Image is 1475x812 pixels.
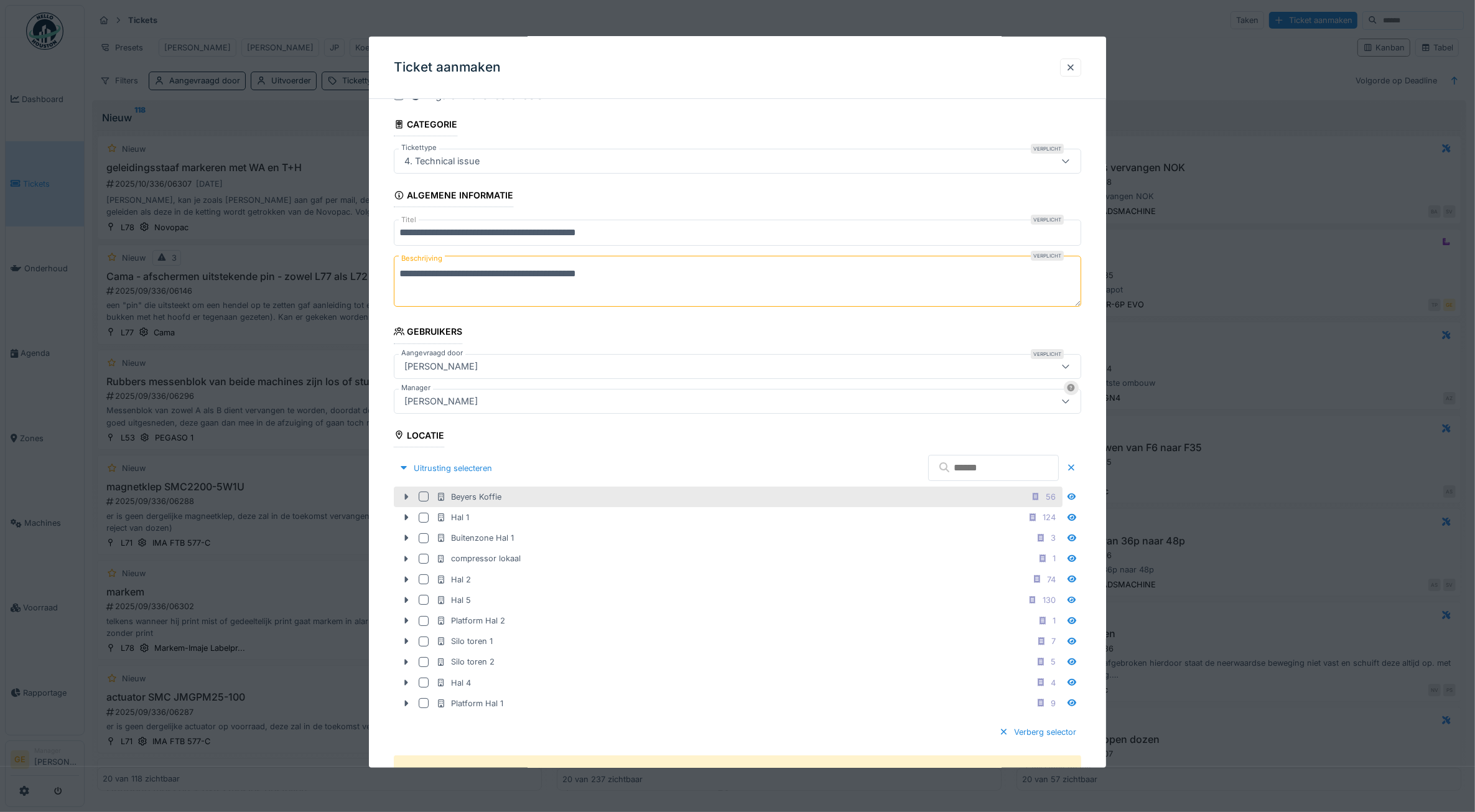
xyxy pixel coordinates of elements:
[1053,553,1056,564] div: 1
[399,215,419,225] label: Titel
[399,359,483,373] div: [PERSON_NAME]
[1043,594,1056,605] div: 130
[394,60,501,75] h3: Ticket aanmaken
[436,511,469,523] div: Hal 1
[409,88,548,103] div: Ik ga dit ticket behandelen
[436,635,493,647] div: Silo toren 1
[436,491,501,503] div: Beyers Koffie
[399,251,445,266] label: Beschrijving
[1031,348,1064,358] div: Verplicht
[394,115,458,136] div: Categorie
[436,573,471,585] div: Hal 2
[1031,215,1064,225] div: Verplicht
[436,656,495,668] div: Silo toren 2
[1046,491,1056,503] div: 56
[1053,615,1056,627] div: 1
[436,615,505,627] div: Platform Hal 2
[1047,573,1056,585] div: 74
[436,676,471,688] div: Hal 4
[399,382,433,393] label: Manager
[1051,676,1056,688] div: 4
[394,322,463,343] div: Gebruikers
[1031,251,1064,261] div: Verplicht
[436,553,521,564] div: compressor lokaal
[436,532,514,544] div: Buitenzone Hal 1
[399,394,483,408] div: [PERSON_NAME]
[1051,532,1056,544] div: 3
[436,594,471,605] div: Hal 5
[399,347,465,358] label: Aangevraagd door
[436,697,503,709] div: Platform Hal 1
[1051,697,1056,709] div: 9
[994,724,1081,740] div: Verberg selector
[399,142,439,153] label: Tickettype
[399,154,485,168] div: 4. Technical issue
[1043,511,1056,523] div: 124
[1051,635,1056,647] div: 7
[394,186,514,207] div: Algemene informatie
[1031,144,1064,154] div: Verplicht
[394,459,497,476] div: Uitrusting selecteren
[394,426,445,447] div: Locatie
[1051,656,1056,668] div: 5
